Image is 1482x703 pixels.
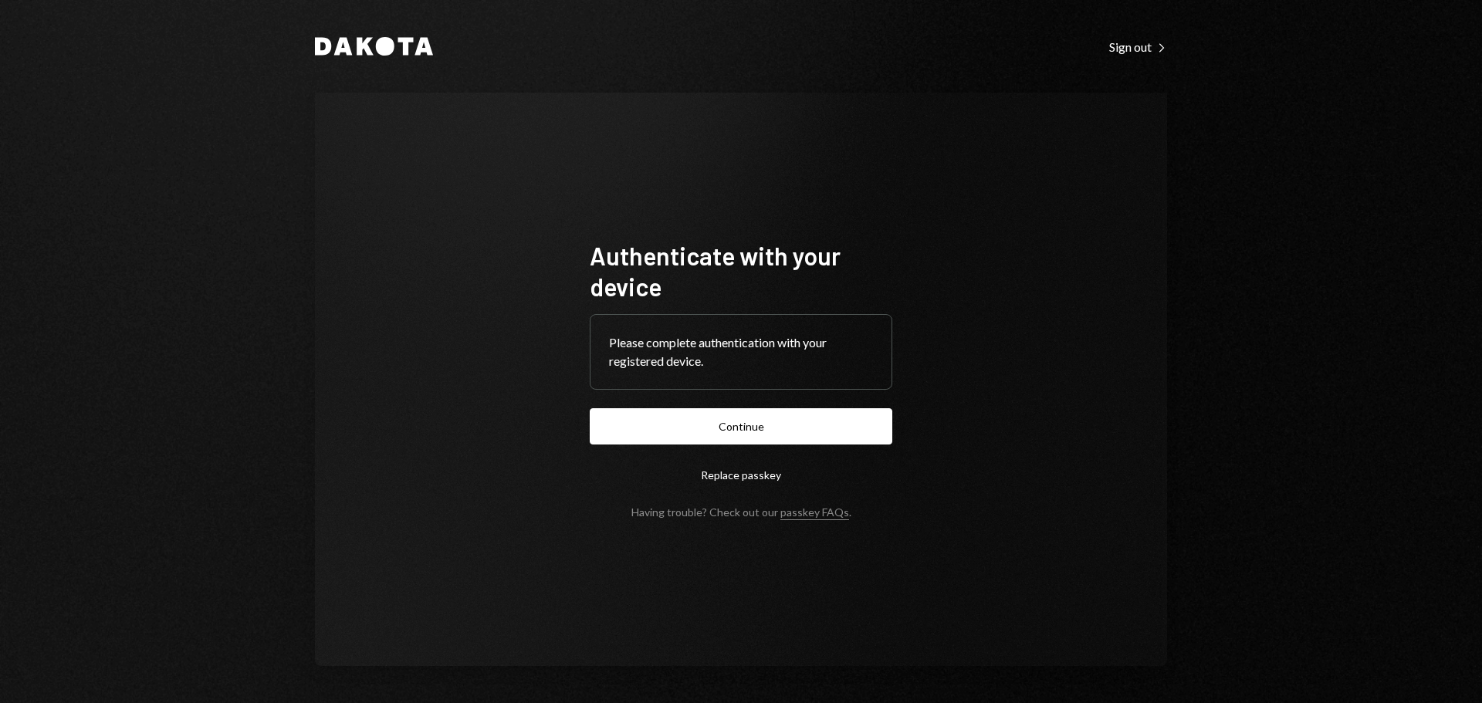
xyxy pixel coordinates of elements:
[1109,39,1167,55] div: Sign out
[590,240,892,302] h1: Authenticate with your device
[590,457,892,493] button: Replace passkey
[590,408,892,444] button: Continue
[631,505,851,519] div: Having trouble? Check out our .
[780,505,849,520] a: passkey FAQs
[1109,38,1167,55] a: Sign out
[609,333,873,370] div: Please complete authentication with your registered device.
